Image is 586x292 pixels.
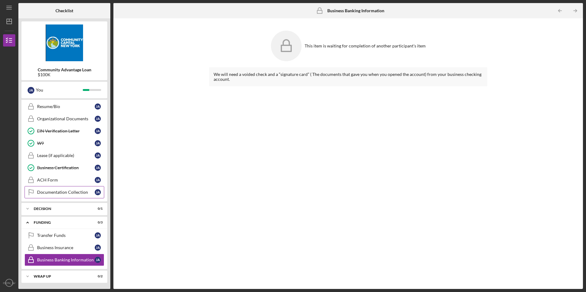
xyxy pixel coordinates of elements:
[37,104,95,109] div: Resume/Bio
[37,257,95,262] div: Business Banking Information
[214,72,482,82] div: We will need a voided check and a “signature card” ( The documents that gave you when you opened ...
[95,165,101,171] div: J A
[3,277,15,289] button: [PERSON_NAME]
[25,100,104,113] a: Resume/BioJA
[95,152,101,159] div: J A
[25,241,104,254] a: Business InsuranceJA
[37,165,95,170] div: Business Certification
[28,87,34,94] div: J A
[34,207,87,211] div: Decision
[95,189,101,195] div: J A
[95,128,101,134] div: J A
[95,232,101,238] div: J A
[25,149,104,162] a: Lease (if applicable)JA
[21,24,107,61] img: Product logo
[95,116,101,122] div: J A
[38,67,91,72] b: Community Advantage Loan
[95,177,101,183] div: J A
[92,275,103,278] div: 0 / 2
[37,245,95,250] div: Business Insurance
[55,8,73,13] b: Checklist
[25,162,104,174] a: Business CertificationJA
[25,254,104,266] a: Business Banking InformationJA
[95,140,101,146] div: J A
[25,88,104,100] a: Use of ProceedsJA
[95,257,101,263] div: J A
[38,72,91,77] div: $100K
[37,190,95,195] div: Documentation Collection
[34,275,87,278] div: Wrap up
[25,186,104,198] a: Documentation CollectionJA
[95,245,101,251] div: J A
[37,178,95,182] div: ACH Form
[34,221,87,224] div: Funding
[25,125,104,137] a: EIN Verification LetterJA
[92,207,103,211] div: 0 / 1
[37,129,95,133] div: EIN Verification Letter
[305,43,426,48] div: This item is waiting for completion of another participant's item
[37,153,95,158] div: Lease (if applicable)
[25,137,104,149] a: W9JA
[25,113,104,125] a: Organizational DocumentsJA
[95,103,101,110] div: J A
[327,8,384,13] b: Business Banking Information
[37,141,95,146] div: W9
[36,85,83,95] div: You
[25,174,104,186] a: ACH FormJA
[37,233,95,238] div: Transfer Funds
[92,221,103,224] div: 0 / 3
[37,116,95,121] div: Organizational Documents
[25,229,104,241] a: Transfer FundsJA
